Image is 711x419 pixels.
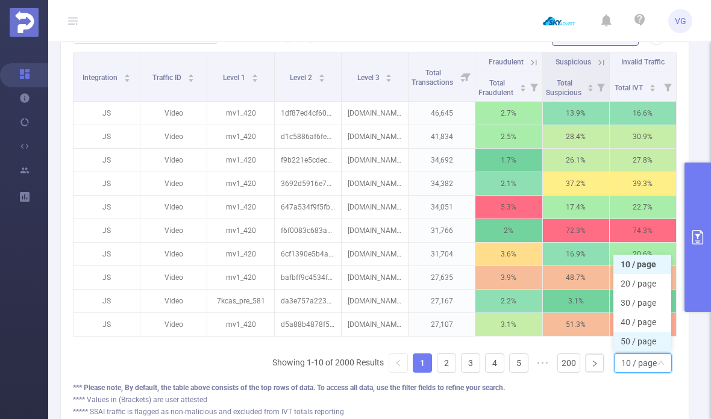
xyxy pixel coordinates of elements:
[485,353,504,373] li: 4
[140,149,207,172] p: Video
[74,196,140,219] p: JS
[659,72,676,101] i: Filter menu
[610,243,676,265] p: 20.6%
[357,73,381,82] span: Level 3
[140,125,207,148] p: Video
[409,149,475,172] p: 34,692
[74,266,140,289] p: JS
[520,87,527,90] i: icon: caret-down
[124,72,131,79] div: Sort
[10,8,39,37] img: Protected Media
[74,313,140,336] p: JS
[675,9,686,33] span: VG
[275,125,341,148] p: d1c5886af6fe86faf2d8ea9de1241899
[187,72,195,79] div: Sort
[73,394,677,405] div: **** Values in (Brackets) are user attested
[437,354,456,372] a: 2
[475,290,542,312] p: 2.2%
[342,172,408,195] p: [DOMAIN_NAME]
[409,243,475,265] p: 31,704
[124,77,131,81] i: icon: caret-down
[272,353,384,373] li: Showing 1-10 of 2000 Results
[409,290,475,312] p: 27,167
[275,172,341,195] p: 3692d5916e70b59898c78838e5ceee95
[207,196,274,219] p: mv1_420
[649,82,656,90] div: Sort
[140,243,207,265] p: Video
[558,354,580,372] a: 200
[610,290,676,312] p: 5.2%
[543,313,609,336] p: 51.3%
[342,125,408,148] p: [DOMAIN_NAME]
[458,52,475,101] i: Filter menu
[140,172,207,195] p: Video
[74,172,140,195] p: JS
[152,73,183,82] span: Traffic ID
[610,102,676,125] p: 16.6%
[74,149,140,172] p: JS
[657,359,665,368] i: icon: down
[546,79,583,97] span: Total Suspicious
[251,72,258,76] i: icon: caret-up
[386,77,392,81] i: icon: caret-down
[543,102,609,125] p: 13.9%
[543,172,609,195] p: 37.2%
[74,102,140,125] p: JS
[342,196,408,219] p: [DOMAIN_NAME]
[610,149,676,172] p: 27.8%
[140,219,207,242] p: Video
[342,219,408,242] p: [DOMAIN_NAME]
[519,82,527,90] div: Sort
[587,87,594,90] i: icon: caret-down
[475,172,542,195] p: 2.1%
[140,266,207,289] p: Video
[543,243,609,265] p: 16.9%
[543,290,609,312] p: 3.1%
[389,353,408,373] li: Previous Page
[207,266,274,289] p: mv1_420
[73,382,677,393] div: *** Please note, By default, the table above consists of the top rows of data. To access all data...
[413,354,431,372] a: 1
[74,219,140,242] p: JS
[613,293,671,312] li: 30 / page
[409,102,475,125] p: 46,645
[188,77,195,81] i: icon: caret-down
[610,219,676,242] p: 74.3%
[525,72,542,101] i: Filter menu
[489,58,524,66] span: Fraudulent
[543,125,609,148] p: 28.4%
[207,149,274,172] p: mv1_420
[613,312,671,332] li: 40 / page
[275,196,341,219] p: 647a534f9f5fb9ced25ee7db57ef9c72
[207,172,274,195] p: mv1_420
[342,313,408,336] p: [DOMAIN_NAME]
[207,102,274,125] p: mv1_420
[475,125,542,148] p: 2.5%
[251,77,258,81] i: icon: caret-down
[275,243,341,265] p: 6cf1390e5b4a0b6b52b4ade9f2d9122a
[556,58,591,66] span: Suspicious
[475,149,542,172] p: 1.7%
[140,290,207,312] p: Video
[587,82,594,90] div: Sort
[475,102,542,125] p: 2.7%
[621,354,657,372] div: 10 / page
[533,353,553,373] span: •••
[318,72,325,79] div: Sort
[207,290,274,312] p: 7kcas_pre_581
[592,72,609,101] i: Filter menu
[385,72,392,79] div: Sort
[610,313,676,336] p: 54.4%
[475,219,542,242] p: 2%
[509,353,528,373] li: 5
[610,266,676,289] p: 52.6%
[409,196,475,219] p: 34,051
[409,125,475,148] p: 41,834
[223,73,247,82] span: Level 1
[475,196,542,219] p: 5.3%
[478,79,515,97] span: Total Fraudulent
[475,313,542,336] p: 3.1%
[275,102,341,125] p: 1df87ed4cf6031aeaeaa88e2feda833e
[413,353,432,373] li: 1
[73,406,677,417] div: ***** SSAI traffic is flagged as non-malicious and excluded from IVT totals reporting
